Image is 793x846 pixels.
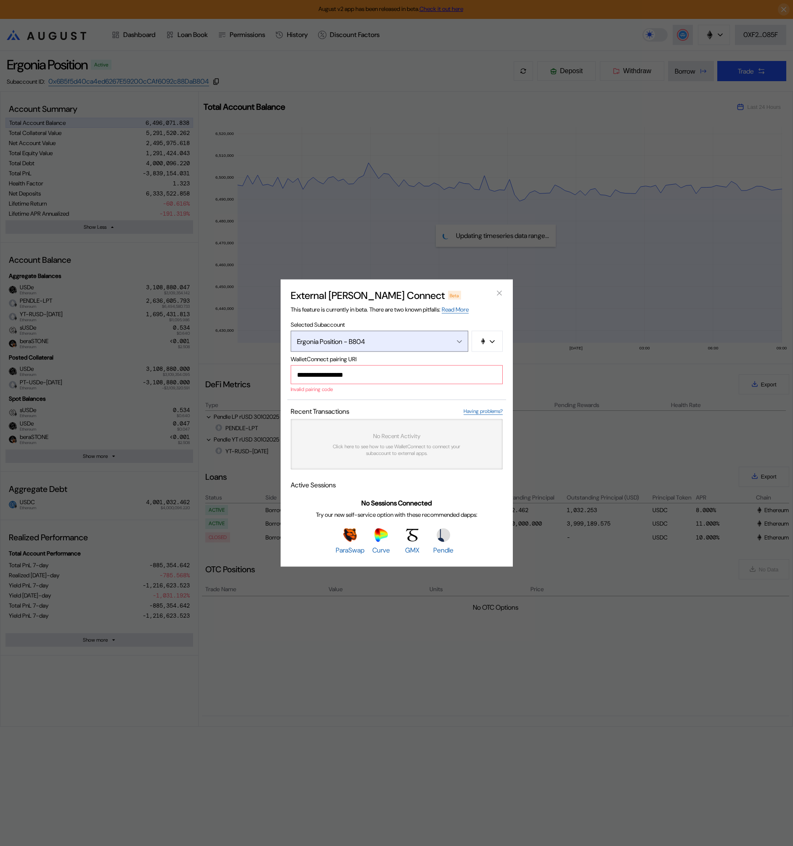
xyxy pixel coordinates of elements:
[493,286,506,300] button: close modal
[406,528,419,542] img: GMX
[291,321,503,328] span: Selected Subaccount
[372,545,390,554] span: Curve
[291,331,468,352] button: Open menu
[316,510,477,518] span: Try our new self-service option with these recommended dapps:
[472,331,503,352] button: chain logo
[291,386,333,393] span: Invalid pairing code
[437,528,450,542] img: Pendle
[405,545,419,554] span: GMX
[343,528,357,542] img: ParaSwap
[367,528,395,554] a: CurveCurve
[291,481,336,489] span: Active Sessions
[442,306,469,314] a: Read More
[291,306,469,314] span: This feature is currently in beta. There are two known pitfalls:
[374,528,388,542] img: Curve
[336,528,364,554] a: ParaSwapParaSwap
[429,528,458,554] a: PendlePendle
[361,498,432,507] span: No Sessions Connected
[297,337,444,346] div: Ergonia Position - B804
[291,289,445,302] h2: External [PERSON_NAME] Connect
[464,408,503,415] a: Having problems?
[433,545,454,554] span: Pendle
[336,545,364,554] span: ParaSwap
[398,528,427,554] a: GMXGMX
[448,291,461,299] div: Beta
[291,355,503,363] span: WalletConnect pairing URI
[324,443,469,457] span: Click here to see how to use WalletConnect to connect your subaccount to external apps.
[291,419,503,470] a: No Recent ActivityClick here to see how to use WalletConnect to connect your subaccount to extern...
[480,338,486,345] img: chain logo
[373,432,420,440] span: No Recent Activity
[291,407,349,416] span: Recent Transactions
